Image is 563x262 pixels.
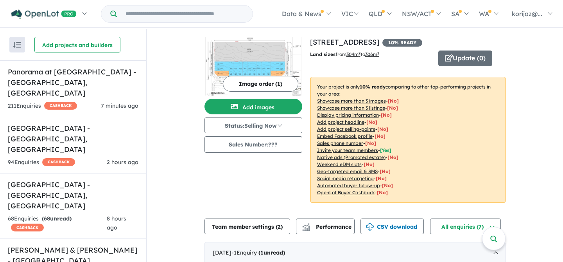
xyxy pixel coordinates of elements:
[118,5,251,22] input: Try estate name, suburb, builder or developer
[387,154,398,160] span: [No]
[377,126,388,132] span: [ No ]
[204,37,302,96] img: 225 Fifth Avenue - Austral
[302,226,310,231] img: bar-chart.svg
[366,223,374,231] img: download icon
[8,158,75,167] div: 94 Enquir ies
[380,147,391,153] span: [ Yes ]
[8,123,138,155] h5: [GEOGRAPHIC_DATA] - [GEOGRAPHIC_DATA] , [GEOGRAPHIC_DATA]
[204,99,302,114] button: Add images
[107,159,138,166] span: 2 hours ago
[223,76,298,92] button: Image order (1)
[317,126,375,132] u: Add project selling-points
[438,51,492,66] button: Update (0)
[317,161,362,167] u: Weekend eDM slots
[317,190,375,195] u: OpenLot Buyer Cashback
[376,175,387,181] span: [No]
[11,224,44,231] span: CASHBACK
[360,219,424,234] button: CSV download
[310,51,335,57] b: Land sizes
[382,182,393,188] span: [No]
[317,140,363,146] u: Sales phone number
[44,215,50,222] span: 68
[8,101,77,111] div: 211 Enquir ies
[317,112,379,118] u: Display pricing information
[430,219,501,234] button: All enquiries (7)
[317,182,380,188] u: Automated buyer follow-up
[42,215,72,222] strong: ( unread)
[317,147,378,153] u: Invite your team members
[365,51,379,57] u: 306 m
[388,98,399,104] span: [ No ]
[365,140,376,146] span: [ No ]
[107,215,126,231] span: 8 hours ago
[360,51,379,57] span: to
[364,161,375,167] span: [No]
[359,51,360,55] sup: 2
[317,119,364,125] u: Add project headline
[377,190,388,195] span: [No]
[310,51,432,58] p: from
[512,10,542,18] span: korijaz@...
[302,223,309,228] img: line-chart.svg
[44,102,77,110] span: CASHBACK
[360,84,385,90] b: 10 % ready
[377,51,379,55] sup: 2
[387,105,398,111] span: [ No ]
[42,158,75,166] span: CASHBACK
[296,219,355,234] button: Performance
[375,133,385,139] span: [ No ]
[366,119,377,125] span: [ No ]
[381,112,392,118] span: [ No ]
[310,77,506,203] p: Your project is only comparing to other top-performing projects in your area: - - - - - - - - - -...
[101,102,138,109] span: 7 minutes ago
[258,249,285,256] strong: ( unread)
[204,136,302,153] button: Sales Number:???
[317,168,378,174] u: Geo-targeted email & SMS
[8,179,138,211] h5: [GEOGRAPHIC_DATA] - [GEOGRAPHIC_DATA] , [GEOGRAPHIC_DATA]
[13,42,21,48] img: sort.svg
[8,214,107,233] div: 68 Enquir ies
[303,223,351,230] span: Performance
[204,219,290,234] button: Team member settings (2)
[310,38,379,47] a: [STREET_ADDRESS]
[8,67,138,98] h5: Panorama at [GEOGRAPHIC_DATA] - [GEOGRAPHIC_DATA] , [GEOGRAPHIC_DATA]
[231,249,285,256] span: - 1 Enquir y
[278,223,281,230] span: 2
[34,37,120,52] button: Add projects and builders
[11,9,77,19] img: Openlot PRO Logo White
[382,39,422,47] span: 10 % READY
[380,168,391,174] span: [No]
[317,175,374,181] u: Social media retargeting
[317,154,385,160] u: Native ads (Promoted estate)
[260,249,264,256] span: 1
[346,51,360,57] u: 304 m
[317,98,386,104] u: Showcase more than 3 images
[317,105,385,111] u: Showcase more than 3 listings
[317,133,373,139] u: Embed Facebook profile
[204,117,302,133] button: Status:Selling Now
